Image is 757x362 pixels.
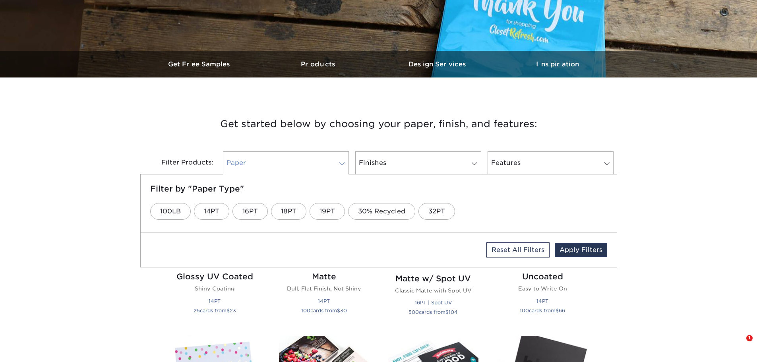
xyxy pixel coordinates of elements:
span: $ [227,308,230,314]
a: Paper [223,151,349,174]
span: $ [337,308,340,314]
div: Filter Products: [140,151,220,174]
h2: Matte w/ Spot UV [388,274,478,283]
h2: Uncoated [498,272,588,281]
a: 100LB [150,203,191,220]
span: 66 [559,308,565,314]
span: 1 [746,335,753,341]
span: 500 [409,309,419,315]
a: 30% Recycled [348,203,415,220]
small: cards from [520,308,565,314]
h3: Inspiration [498,60,617,68]
p: Classic Matte with Spot UV [388,287,478,294]
small: 14PT [209,298,221,304]
small: cards from [409,309,458,315]
p: Shiny Coating [170,285,260,292]
a: 32PT [418,203,455,220]
a: Apply Filters [555,243,607,257]
span: 104 [449,309,458,315]
a: 19PT [310,203,345,220]
a: Inspiration [498,51,617,77]
iframe: Google Customer Reviews [2,338,68,359]
p: Dull, Flat Finish, Not Shiny [279,285,369,292]
h2: Glossy UV Coated [170,272,260,281]
a: Design Services [379,51,498,77]
iframe: Intercom live chat [730,335,749,354]
a: Get Free Samples [140,51,259,77]
small: cards from [194,308,236,314]
span: 23 [230,308,236,314]
span: $ [445,309,449,315]
span: 100 [301,308,310,314]
h3: Design Services [379,60,498,68]
small: cards from [301,308,347,314]
h3: Products [259,60,379,68]
a: Finishes [355,151,481,174]
a: 14PT [194,203,229,220]
span: 25 [194,308,200,314]
small: 14PT [318,298,330,304]
a: Reset All Filters [486,242,550,257]
small: 16PT | Spot UV [415,300,452,306]
span: 30 [340,308,347,314]
h2: Matte [279,272,369,281]
a: 16PT [232,203,268,220]
span: $ [556,308,559,314]
h3: Get Free Samples [140,60,259,68]
span: 100 [520,308,529,314]
h5: Filter by "Paper Type" [150,184,607,194]
a: Features [488,151,614,174]
small: 14PT [536,298,548,304]
a: 18PT [271,203,306,220]
a: Products [259,51,379,77]
h3: Get started below by choosing your paper, finish, and features: [146,106,611,142]
p: Easy to Write On [498,285,588,292]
